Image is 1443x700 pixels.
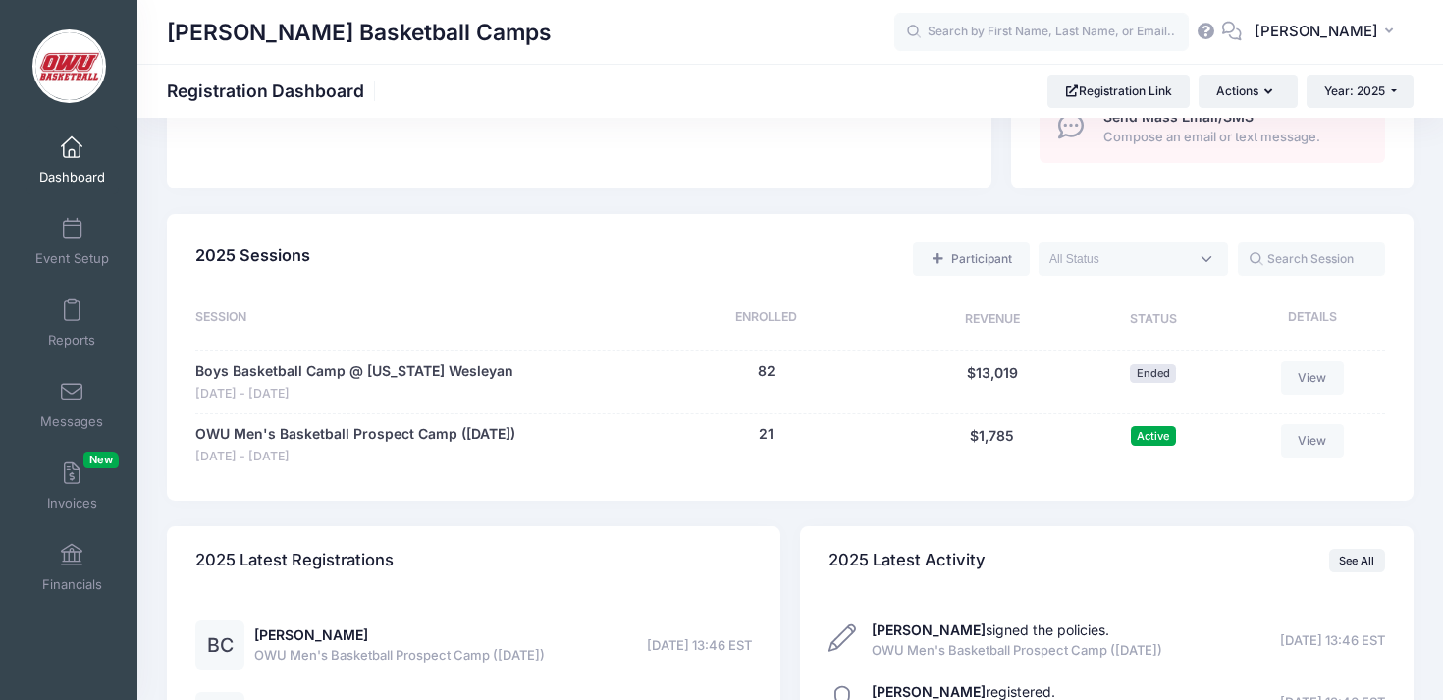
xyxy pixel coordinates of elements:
[1255,21,1378,42] span: [PERSON_NAME]
[195,533,394,589] h4: 2025 Latest Registrations
[26,452,119,520] a: InvoicesNew
[894,13,1189,52] input: Search by First Name, Last Name, or Email...
[1307,75,1414,108] button: Year: 2025
[42,576,102,593] span: Financials
[195,361,513,382] a: Boys Basketball Camp @ [US_STATE] Wesleyan
[909,424,1076,466] div: $1,785
[1324,83,1385,98] span: Year: 2025
[1199,75,1297,108] button: Actions
[26,370,119,439] a: Messages
[167,81,381,101] h1: Registration Dashboard
[195,245,310,265] span: 2025 Sessions
[1281,424,1344,458] a: View
[167,10,552,55] h1: [PERSON_NAME] Basketball Camps
[1103,128,1363,147] span: Compose an email or text message.
[195,620,244,670] div: BC
[828,533,986,589] h4: 2025 Latest Activity
[1281,361,1344,395] a: View
[26,126,119,194] a: Dashboard
[647,636,752,656] span: [DATE] 13:46 EST
[1047,75,1190,108] a: Registration Link
[623,308,909,332] div: Enrolled
[195,638,244,655] a: BC
[909,308,1076,332] div: Revenue
[40,413,103,430] span: Messages
[872,621,1109,638] a: [PERSON_NAME]signed the policies.
[758,361,775,382] button: 82
[195,448,515,466] span: [DATE] - [DATE]
[195,308,623,332] div: Session
[195,385,513,404] span: [DATE] - [DATE]
[26,533,119,602] a: Financials
[1230,308,1384,332] div: Details
[909,361,1076,404] div: $13,019
[39,169,105,186] span: Dashboard
[47,495,97,512] span: Invoices
[872,641,1162,661] span: OWU Men's Basketball Prospect Camp ([DATE])
[35,250,109,267] span: Event Setup
[872,683,986,700] strong: [PERSON_NAME]
[1076,308,1230,332] div: Status
[26,289,119,357] a: Reports
[872,621,986,638] strong: [PERSON_NAME]
[1329,549,1385,572] a: See All
[195,424,515,445] a: OWU Men's Basketball Prospect Camp ([DATE])
[759,424,774,445] button: 21
[83,452,119,468] span: New
[1040,91,1385,163] a: Send Mass Email/SMS Compose an email or text message.
[872,683,1055,700] a: [PERSON_NAME]registered.
[1238,242,1385,276] input: Search Session
[1131,426,1176,445] span: Active
[1242,10,1414,55] button: [PERSON_NAME]
[254,626,368,643] a: [PERSON_NAME]
[1130,364,1176,383] span: Ended
[32,29,106,103] img: David Vogel Basketball Camps
[1049,250,1189,268] textarea: Search
[913,242,1029,276] a: Add a new manual registration
[254,646,545,666] span: OWU Men's Basketball Prospect Camp ([DATE])
[26,207,119,276] a: Event Setup
[48,332,95,349] span: Reports
[1280,631,1385,651] span: [DATE] 13:46 EST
